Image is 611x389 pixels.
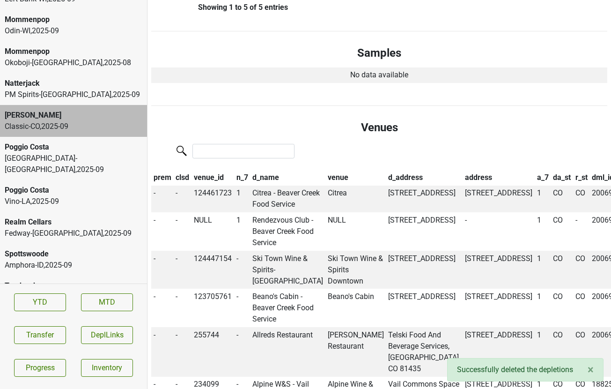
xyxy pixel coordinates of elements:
td: CO [551,212,573,251]
td: Rendezvous Club - Beaver Creek Food Service [250,212,325,251]
td: 1 [535,327,551,377]
div: Vino-LA , 2025 - 09 [5,196,142,207]
td: Ski Town Wine & Spirits Downtown [325,251,386,289]
th: prem: activate to sort column descending [151,170,174,186]
td: [PERSON_NAME] Restaurant [325,327,386,377]
td: Allreds Restaurant [250,327,325,377]
td: 1 [535,212,551,251]
td: - [151,251,174,289]
td: NULL [191,212,234,251]
div: Poggio Costa [5,142,142,153]
a: Progress [14,359,66,377]
div: Mommenpop [5,14,142,25]
td: Telski Food And Beverage Services, [GEOGRAPHIC_DATA], CO 81435 [386,327,463,377]
a: Inventory [81,359,133,377]
td: CO [551,186,573,213]
td: 1 [234,186,250,213]
th: venue_id: activate to sort column ascending [191,170,234,186]
td: CO [551,327,573,377]
th: a_7: activate to sort column ascending [535,170,551,186]
td: Citrea [325,186,386,213]
a: MTD [81,293,133,311]
td: No data available [151,67,607,83]
td: 1 [234,212,250,251]
div: Truchard [5,280,142,292]
td: - [234,327,250,377]
td: 124447154 [191,251,234,289]
div: [PERSON_NAME] [5,110,142,121]
td: - [174,251,192,289]
td: Ski Town Wine & Spirits-[GEOGRAPHIC_DATA] [250,251,325,289]
th: n_7: activate to sort column ascending [234,170,250,186]
td: CO [573,289,590,327]
th: r_st: activate to sort column ascending [573,170,590,186]
td: CO [573,251,590,289]
td: [STREET_ADDRESS] [386,212,463,251]
a: YTD [14,293,66,311]
div: Okoboji-[GEOGRAPHIC_DATA] , 2025 - 08 [5,57,142,68]
h4: Samples [159,46,600,60]
td: - [463,212,535,251]
span: × [588,363,594,376]
div: Poggio Costa [5,185,142,196]
th: address: activate to sort column ascending [463,170,535,186]
td: CO [573,186,590,213]
div: Amphora-ID , 2025 - 09 [5,260,142,271]
td: [STREET_ADDRESS] [386,251,463,289]
td: CO [551,289,573,327]
td: - [573,212,590,251]
td: - [151,186,174,213]
div: Odin-WI , 2025 - 09 [5,25,142,37]
div: Successfully deleted the depletions [447,358,604,382]
td: - [234,289,250,327]
th: da_st: activate to sort column ascending [551,170,573,186]
td: NULL [325,212,386,251]
div: Mommenpop [5,46,142,57]
td: Beano's Cabin [325,289,386,327]
td: [STREET_ADDRESS] [386,289,463,327]
td: Citrea - Beaver Creek Food Service [250,186,325,213]
div: [GEOGRAPHIC_DATA]-[GEOGRAPHIC_DATA] , 2025 - 09 [5,153,142,175]
td: 1 [535,251,551,289]
td: 1 [535,289,551,327]
td: CO [551,251,573,289]
div: Classic-CO , 2025 - 09 [5,121,142,132]
th: d_address: activate to sort column ascending [386,170,463,186]
td: Beano's Cabin - Beaver Creek Food Service [250,289,325,327]
h4: Venues [159,121,600,135]
div: Natterjack [5,78,142,89]
div: Fedway-[GEOGRAPHIC_DATA] , 2025 - 09 [5,228,142,239]
td: 123705761 [191,289,234,327]
div: Spottswoode [5,248,142,260]
td: - [151,327,174,377]
td: - [174,212,192,251]
td: - [174,186,192,213]
td: [STREET_ADDRESS] [386,186,463,213]
div: Showing 1 to 5 of 5 entries [151,3,288,12]
td: [STREET_ADDRESS] [463,327,535,377]
button: DeplLinks [81,326,133,344]
td: - [151,289,174,327]
td: [STREET_ADDRESS] [463,186,535,213]
td: 1 [535,186,551,213]
td: CO [573,327,590,377]
td: - [151,212,174,251]
td: - [234,251,250,289]
th: venue: activate to sort column ascending [325,170,386,186]
div: PM Spirits-[GEOGRAPHIC_DATA] , 2025 - 09 [5,89,142,100]
button: Transfer [14,326,66,344]
td: 124461723 [191,186,234,213]
td: [STREET_ADDRESS] [463,289,535,327]
td: - [174,327,192,377]
div: Realm Cellars [5,217,142,228]
td: [STREET_ADDRESS] [463,251,535,289]
th: d_name: activate to sort column ascending [250,170,325,186]
td: - [174,289,192,327]
th: clsd: activate to sort column ascending [174,170,192,186]
td: 255744 [191,327,234,377]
